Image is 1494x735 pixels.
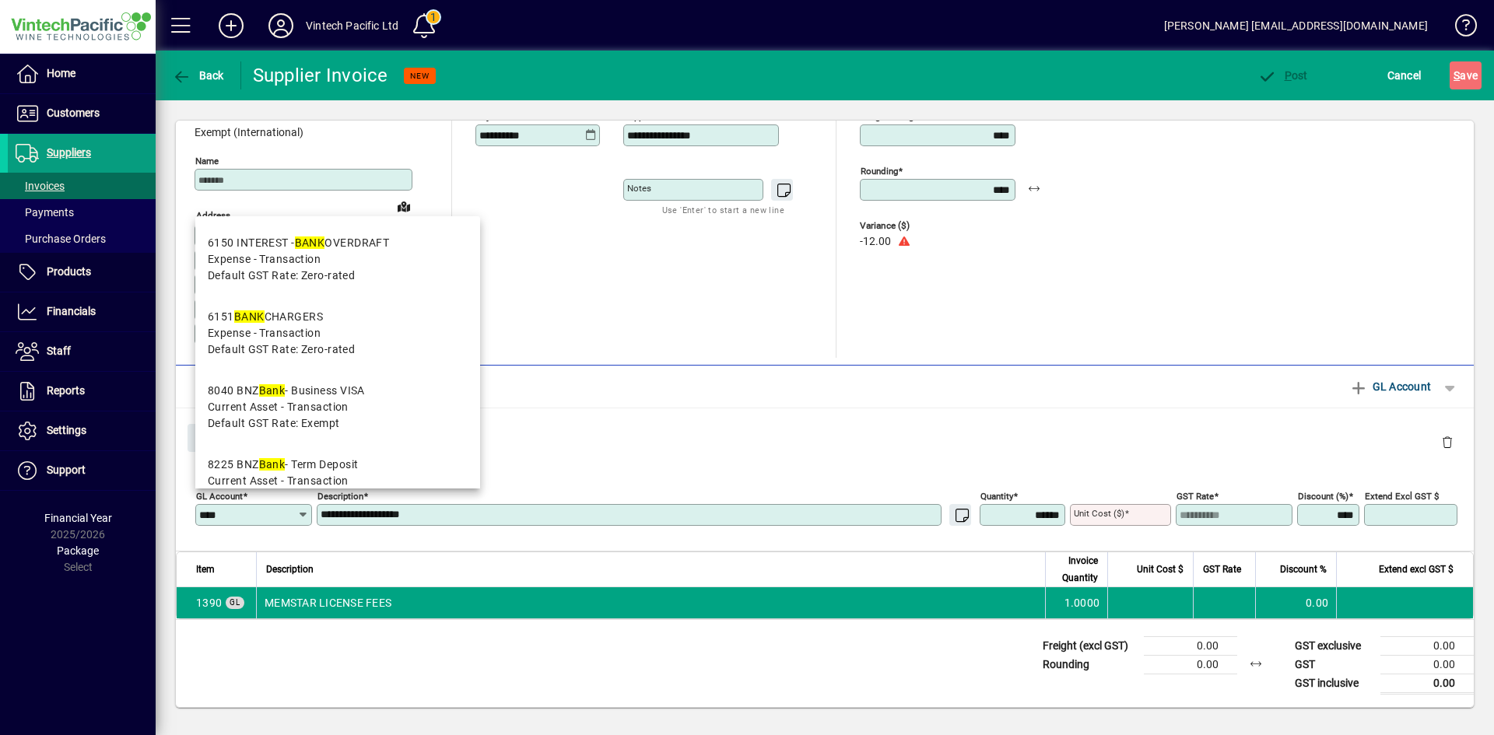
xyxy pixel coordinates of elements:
span: Variance ($) [860,221,953,231]
td: Rounding [1035,655,1144,674]
td: 0.00 [1380,655,1474,674]
span: -12.00 [860,236,891,248]
td: 0.00 [1144,636,1237,655]
td: 0.00 [1380,636,1474,655]
button: Profile [256,12,306,40]
span: Current Asset - Transaction [208,473,349,489]
div: [PERSON_NAME] [EMAIL_ADDRESS][DOMAIN_NAME] [1164,13,1428,38]
span: MEMSTAR LICENSE FEES [196,595,222,611]
mat-label: Discount (%) [1298,490,1348,501]
a: Products [8,253,156,292]
span: S [1454,69,1460,82]
span: Expense - Transaction [208,251,321,268]
td: Freight (excl GST) [1035,636,1144,655]
span: Invoice Quantity [1055,552,1098,586]
button: Cancel [1384,61,1426,89]
span: Exempt (International) [195,127,303,139]
button: Delete [1429,424,1466,461]
mat-hint: Use 'Enter' to start a new line [662,201,784,219]
td: GST exclusive [1287,636,1380,655]
span: Description [266,561,314,578]
a: Knowledge Base [1443,3,1475,54]
span: Home [47,67,75,79]
td: GST inclusive [1287,674,1380,693]
a: Invoices [8,173,156,199]
a: Home [8,54,156,93]
span: Back [172,69,224,82]
span: Expense - Transaction [208,325,321,341]
span: Invoices [16,180,65,192]
span: Settings [47,424,86,436]
div: Vintech Pacific Ltd [306,13,398,38]
mat-label: Notes [627,183,651,194]
em: BANK [234,310,265,323]
button: Close [188,424,240,452]
span: Products [47,265,91,278]
a: Staff [8,332,156,371]
td: MEMSTAR LICENSE FEES [256,587,1045,618]
span: GST Rate [1203,561,1241,578]
mat-label: Rounding [861,166,898,177]
span: ave [1454,63,1478,88]
a: Financials [8,292,156,331]
em: Bank [259,458,286,471]
mat-option: 6151 BANK CHARGERS [195,296,480,370]
app-page-header-button: Back [156,61,241,89]
span: Current Asset - Transaction [208,399,349,415]
app-page-header-button: Delete [1429,435,1466,449]
td: GST [1287,655,1380,674]
button: Save [1450,61,1482,89]
mat-label: Name [195,156,219,166]
span: Close [194,425,234,450]
mat-label: Description [317,490,363,501]
div: 8040 BNZ - Business VISA [208,383,365,399]
span: Reports [47,384,85,397]
span: Payments [16,206,74,219]
button: Back [168,61,228,89]
div: 6151 CHARGERS [208,309,355,325]
span: Item [196,561,215,578]
button: Add [206,12,256,40]
a: View on map [391,194,416,219]
app-page-header-button: Close [184,430,244,444]
span: ost [1257,69,1308,82]
span: Default GST Rate: Zero-rated [208,341,355,358]
a: Purchase Orders [8,226,156,252]
span: Default GST Rate: Zero-rated [208,268,355,284]
span: Financials [47,305,96,317]
span: NEW [410,71,430,81]
span: Support [47,464,86,476]
button: Post [1254,61,1312,89]
div: 6150 INTEREST - OVERDRAFT [208,235,389,251]
span: Unit Cost $ [1137,561,1184,578]
div: Supplier Invoice [253,63,388,88]
span: Customers [47,107,100,119]
a: Support [8,451,156,490]
span: Extend excl GST $ [1379,561,1454,578]
a: Payments [8,199,156,226]
td: 0.00 [1380,674,1474,693]
em: Bank [259,384,286,397]
mat-option: 6150 INTEREST - BANK OVERDRAFT [195,222,480,296]
span: Purchase Orders [16,233,106,245]
span: Default GST Rate: Exempt [208,415,340,432]
mat-label: Quantity [980,490,1013,501]
span: Discount % [1280,561,1327,578]
a: Reports [8,372,156,411]
span: Package [57,544,99,557]
span: Suppliers [47,146,91,159]
span: Staff [47,345,71,357]
a: Customers [8,94,156,133]
mat-option: 8225 BNZ Bank - Term Deposit [195,444,480,518]
span: P [1285,69,1292,82]
span: GL [230,598,240,607]
td: 0.00 [1144,655,1237,674]
span: Cancel [1387,63,1422,88]
span: Financial Year [44,512,112,524]
em: BANK [295,236,325,249]
mat-label: Unit Cost ($) [1074,508,1124,519]
mat-option: 8040 BNZ Bank - Business VISA [195,370,480,444]
td: 1.0000 [1045,587,1107,618]
div: 8225 BNZ - Term Deposit [208,457,358,473]
td: 0.00 [1255,587,1336,618]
